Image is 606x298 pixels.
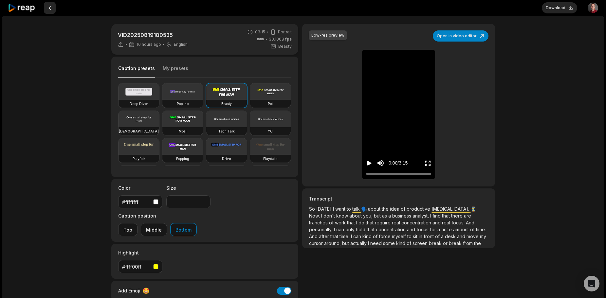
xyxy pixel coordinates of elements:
[375,220,392,225] span: require
[407,234,413,239] span: to
[382,206,390,212] span: the
[347,220,356,225] span: that
[362,234,373,239] span: kind
[435,234,441,239] span: of
[263,156,277,161] h3: Playdate
[268,129,273,134] h3: YC
[383,240,396,246] span: some
[309,240,324,246] span: cursor
[163,65,188,78] button: My presets
[319,234,330,239] span: after
[329,220,335,225] span: of
[278,29,292,35] span: Portrait
[118,65,155,78] button: Caption presets
[413,213,430,219] span: analyst,
[413,234,419,239] span: sit
[309,213,321,219] span: Now,
[174,42,188,47] span: English
[336,227,345,232] span: can
[356,227,367,232] span: hold
[118,287,140,294] span: Add Emoji
[430,227,437,232] span: for
[321,213,323,219] span: I
[453,227,470,232] span: amount
[542,2,577,13] button: Download
[130,101,148,106] h3: Deep Diver
[221,101,232,106] h3: Beasty
[396,240,407,246] span: kind
[370,240,383,246] span: need
[429,240,443,246] span: break
[316,206,333,212] span: [DATE]
[179,129,187,134] h3: Mozi
[309,220,329,225] span: tranches
[335,206,347,212] span: want
[445,234,457,239] span: desk
[392,220,401,225] span: real
[118,31,188,39] p: VID20250819180535
[118,195,162,208] button: #ffffffff
[416,227,430,232] span: focus
[269,36,292,42] span: 30.1008
[379,234,392,239] span: force
[433,30,488,42] button: Open in video editor
[425,157,431,169] button: Enter Fullscreen
[407,227,416,232] span: and
[330,234,340,239] span: that
[118,260,162,273] button: #ffff00ff
[278,44,292,49] span: Beasty
[368,206,382,212] span: about
[374,213,382,219] span: but
[166,184,211,191] label: Size
[309,205,488,247] p: 🗣️ ⏳ ⚡ ⚡ 🌍 🌍 📱 📱 📋 📋 📋 📞 🎉 🎉 🎉 🤔
[382,213,388,219] span: as
[467,234,480,239] span: move
[401,206,407,212] span: of
[324,240,342,246] span: around,
[335,220,347,225] span: work
[351,234,353,239] span: I
[118,223,138,236] button: Top
[363,213,374,219] span: you,
[118,249,162,256] label: Highlight
[342,240,350,246] span: but
[437,227,441,232] span: a
[255,29,265,35] span: 03:15
[340,234,351,239] span: time,
[407,206,432,212] span: productive
[336,213,349,219] span: know
[176,156,189,161] h3: Popping
[480,234,486,239] span: my
[368,240,370,246] span: I
[373,234,379,239] span: of
[311,32,344,38] div: Low-res preview
[441,227,453,232] span: finite
[407,240,413,246] span: of
[345,227,356,232] span: only
[309,206,316,212] span: So
[449,240,463,246] span: break
[392,213,413,219] span: business
[334,227,336,232] span: I
[177,101,189,106] h3: Popline
[419,234,424,239] span: in
[118,184,162,191] label: Color
[388,213,392,219] span: a
[309,227,334,232] span: personally,
[442,213,451,219] span: that
[118,212,197,219] label: Caption position
[122,263,151,270] div: #ffff00ff
[268,101,273,106] h3: Pet
[170,223,197,236] button: Bottom
[376,227,407,232] span: concentration
[347,206,352,212] span: to
[218,129,235,134] h3: Tech Talk
[142,286,150,295] span: 🤩
[366,157,373,169] button: Play video
[451,220,466,225] span: focus.
[463,240,474,246] span: from
[366,220,375,225] span: that
[430,213,432,219] span: I
[349,213,363,219] span: about
[137,42,161,47] span: 16 hours ago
